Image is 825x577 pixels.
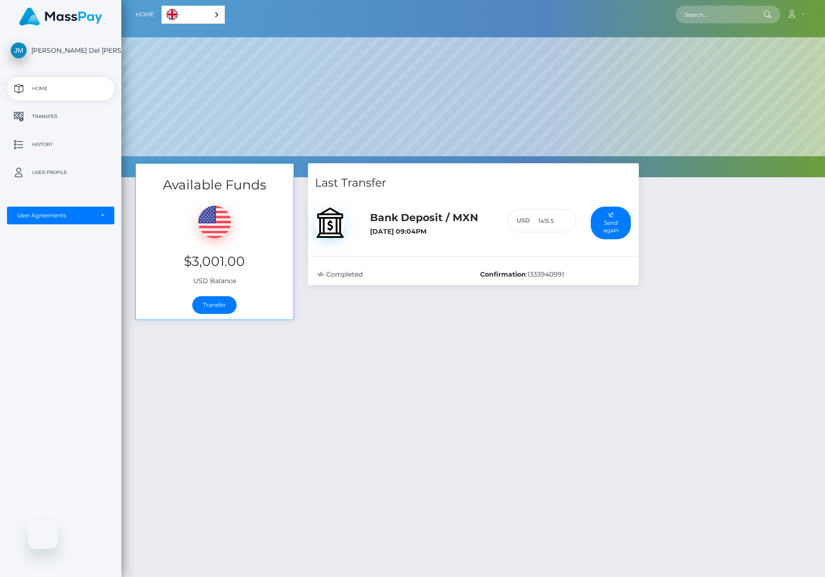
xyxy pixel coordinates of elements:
button: User Agreements [7,207,114,224]
input: Search... [676,6,763,23]
b: Confirmation [480,270,526,278]
span: [PERSON_NAME] Del [PERSON_NAME] [7,46,114,55]
div: USD [508,209,530,233]
div: Language [161,6,225,24]
a: English [162,6,224,23]
img: USD.png [198,206,231,238]
a: Transfer [7,105,114,128]
a: Home [7,77,114,100]
a: User Profile [7,161,114,184]
p: History [11,138,111,152]
p: Home [11,82,111,96]
h3: $3,001.00 [143,252,287,271]
span: 1333940991 [527,270,564,278]
div: USD Balance [136,194,294,291]
h4: Last Transfer [315,175,632,191]
h6: [DATE] 09:04PM [370,228,494,236]
button: Send again [591,207,631,240]
p: User Profile [11,166,111,180]
h3: Available Funds [136,176,294,194]
input: 1,415.50 [530,209,576,233]
div: Completed [310,270,474,279]
h5: Bank Deposit / MXN [370,211,494,225]
iframe: Button to launch messaging window [28,519,58,549]
a: Transfer [192,296,237,314]
a: History [7,133,114,156]
p: Transfer [11,110,111,124]
img: bank.svg [315,208,345,238]
a: Home [136,5,154,24]
div: User Agreements [17,212,94,219]
img: MassPay [19,7,102,26]
div: : [473,270,636,279]
aside: Language selected: English [161,6,225,24]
